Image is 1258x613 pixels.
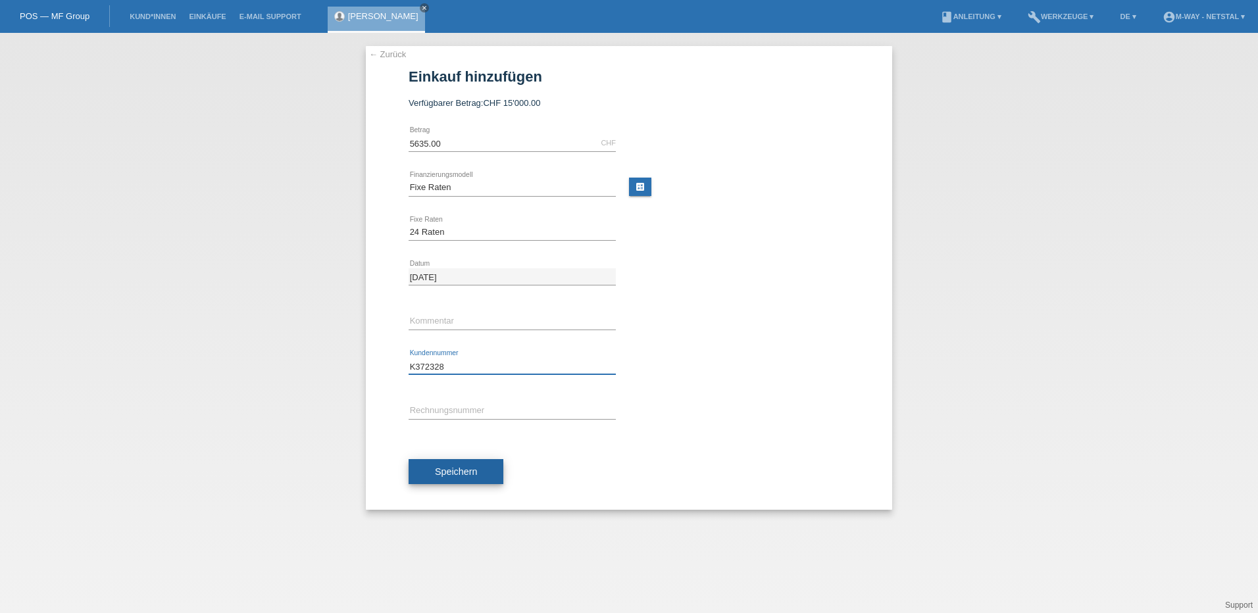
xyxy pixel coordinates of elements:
a: buildWerkzeuge ▾ [1021,12,1101,20]
a: POS — MF Group [20,11,89,21]
i: account_circle [1163,11,1176,24]
span: Speichern [435,466,477,477]
a: close [420,3,429,12]
span: CHF 15'000.00 [483,98,540,108]
a: Kund*innen [123,12,182,20]
a: DE ▾ [1113,12,1142,20]
a: calculate [629,178,651,196]
a: E-Mail Support [233,12,308,20]
i: build [1028,11,1041,24]
a: ← Zurück [369,49,406,59]
div: CHF [601,139,616,147]
a: Support [1225,601,1253,610]
a: [PERSON_NAME] [348,11,418,21]
a: bookAnleitung ▾ [934,12,1008,20]
i: calculate [635,182,645,192]
h1: Einkauf hinzufügen [409,68,849,85]
a: account_circlem-way - Netstal ▾ [1156,12,1251,20]
div: Verfügbarer Betrag: [409,98,849,108]
i: book [940,11,953,24]
a: Einkäufe [182,12,232,20]
button: Speichern [409,459,503,484]
i: close [421,5,428,11]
